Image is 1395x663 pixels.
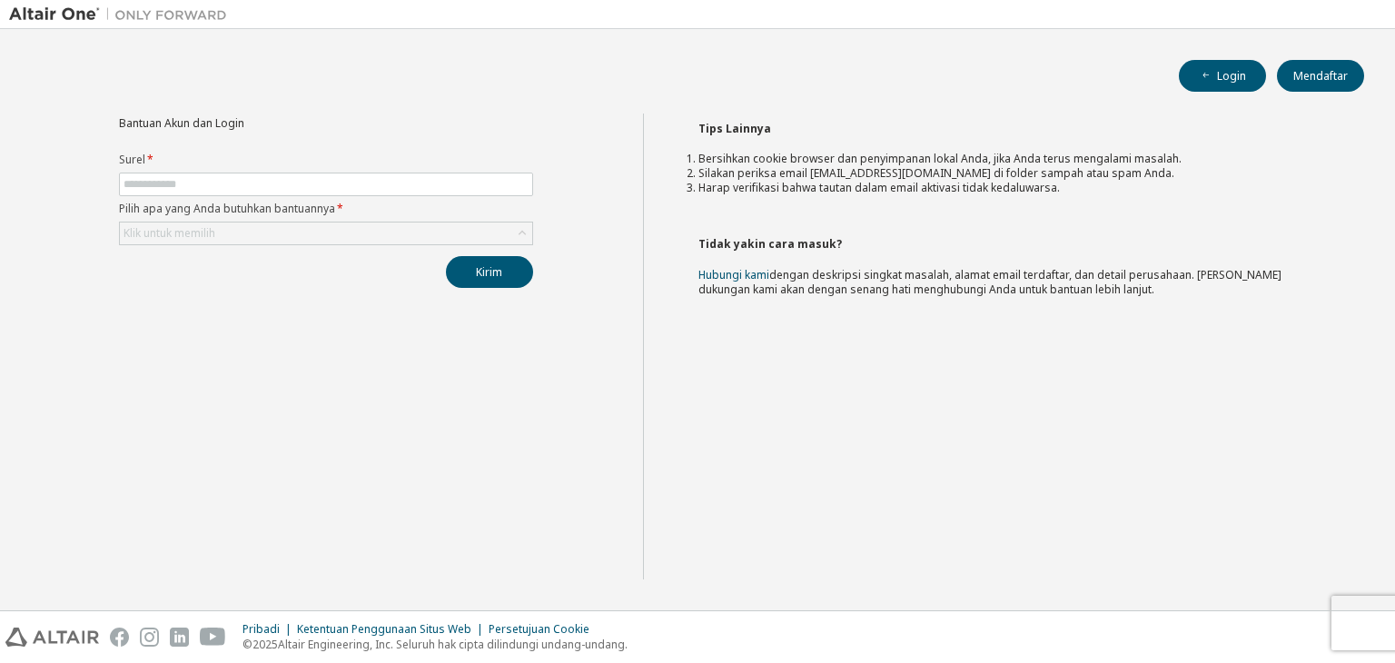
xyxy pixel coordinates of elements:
[698,267,1281,297] font: dengan deskripsi singkat masalah, alamat email terdaftar, dan detail perusahaan. [PERSON_NAME] du...
[110,628,129,647] img: facebook.svg
[140,628,159,647] img: instagram.svg
[252,637,278,652] font: 2025
[242,637,252,652] font: ©
[9,5,236,24] img: Altair Satu
[698,165,1174,181] font: Silakan periksa email [EMAIL_ADDRESS][DOMAIN_NAME] di folder sampah atau spam Anda.
[5,628,99,647] img: altair_logo.svg
[120,223,532,244] div: Klik untuk memilih
[1293,68,1348,84] font: Mendaftar
[119,115,244,131] font: Bantuan Akun dan Login
[698,267,769,282] a: Hubungi kami
[200,628,226,647] img: youtube.svg
[698,121,771,136] font: Tips Lainnya
[297,621,471,637] font: Ketentuan Penggunaan Situs Web
[170,628,189,647] img: linkedin.svg
[446,256,533,288] button: Kirim
[698,151,1182,166] font: Bersihkan cookie browser dan penyimpanan lokal Anda, jika Anda terus mengalami masalah.
[1217,68,1246,84] font: Login
[476,264,502,280] font: Kirim
[1179,60,1266,92] button: Login
[278,637,628,652] font: Altair Engineering, Inc. Seluruh hak cipta dilindungi undang-undang.
[119,152,145,167] font: Surel
[1277,60,1364,92] button: Mendaftar
[698,180,1060,195] font: Harap verifikasi bahwa tautan dalam email aktivasi tidak kedaluwarsa.
[242,621,280,637] font: Pribadi
[698,236,842,252] font: Tidak yakin cara masuk?
[119,201,335,216] font: Pilih apa yang Anda butuhkan bantuannya
[489,621,589,637] font: Persetujuan Cookie
[124,225,215,241] font: Klik untuk memilih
